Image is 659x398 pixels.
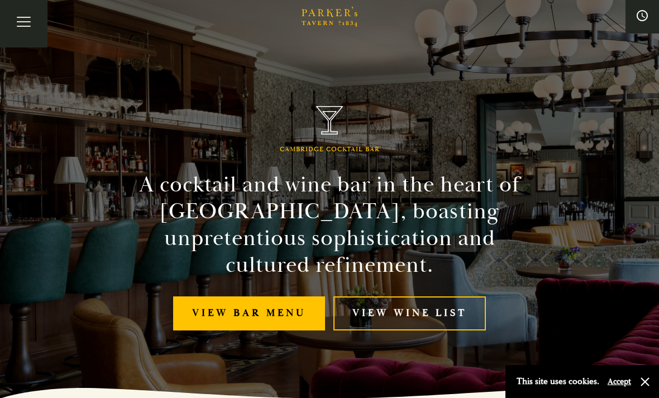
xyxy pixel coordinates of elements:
[173,296,325,330] a: View bar menu
[517,373,599,390] p: This site uses cookies.
[333,296,486,330] a: View Wine List
[639,376,651,387] button: Close and accept
[120,171,539,279] h2: A cocktail and wine bar in the heart of [GEOGRAPHIC_DATA], boasting unpretentious sophistication ...
[280,146,380,154] h1: Cambridge Cocktail Bar
[316,106,343,135] img: Parker's Tavern Brasserie Cambridge
[608,376,631,387] button: Accept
